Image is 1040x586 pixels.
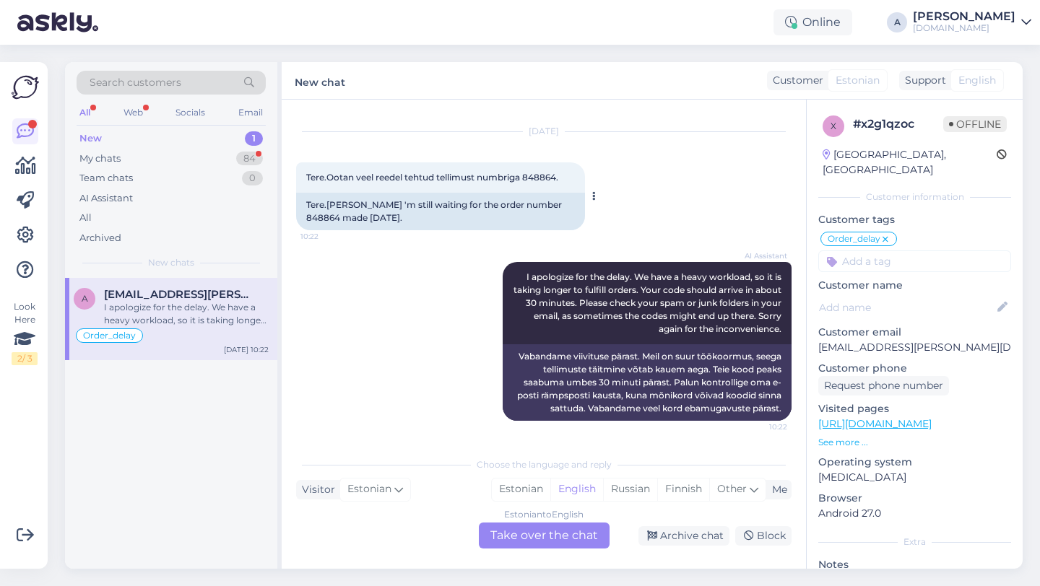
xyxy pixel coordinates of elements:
p: [EMAIL_ADDRESS][PERSON_NAME][DOMAIN_NAME] [818,340,1011,355]
div: # x2g1qzoc [853,115,943,133]
div: Russian [603,478,657,500]
span: A [82,293,88,304]
div: New [79,131,102,146]
div: 2 / 3 [12,352,38,365]
span: 10:22 [300,231,355,242]
div: Socials [173,103,208,122]
label: New chat [295,71,345,90]
div: I apologize for the delay. We have a heavy workload, so it is taking longer to fulfill orders. Yo... [104,301,269,327]
div: Estonian to English [504,508,584,521]
div: Extra [818,535,1011,548]
div: AI Assistant [79,191,133,206]
div: My chats [79,152,121,166]
span: Offline [943,116,1007,132]
p: See more ... [818,436,1011,449]
p: Operating system [818,455,1011,470]
span: Order_delay [83,331,136,340]
div: Block [735,526,792,546]
input: Add a tag [818,250,1011,272]
div: Archived [79,231,121,245]
p: Visited pages [818,401,1011,416]
span: Estonian [836,73,880,88]
p: [MEDICAL_DATA] [818,470,1011,485]
div: Choose the language and reply [296,458,792,471]
div: Finnish [657,478,709,500]
span: 10:22 [733,421,787,432]
div: Tere.[PERSON_NAME] 'm still waiting for the order number 848864 made [DATE]. [296,193,585,230]
div: Estonian [492,478,550,500]
input: Add name [819,299,994,315]
div: Archive chat [638,526,729,546]
p: Android 27.0 [818,506,1011,521]
span: x [831,121,836,131]
span: Search customers [90,75,181,90]
div: A [887,12,907,32]
div: Visitor [296,482,335,497]
div: [DOMAIN_NAME] [913,22,1015,34]
div: [DATE] 10:22 [224,344,269,355]
p: Customer phone [818,361,1011,376]
div: Email [235,103,266,122]
span: Tere.Ootan veel reedel tehtud tellimust numbriga 848864. [306,172,558,183]
a: [PERSON_NAME][DOMAIN_NAME] [913,11,1031,34]
div: Me [766,482,787,497]
p: Notes [818,557,1011,572]
div: [GEOGRAPHIC_DATA], [GEOGRAPHIC_DATA] [823,147,997,178]
div: Team chats [79,171,133,185]
div: All [77,103,93,122]
a: [URL][DOMAIN_NAME] [818,417,932,430]
img: Askly Logo [12,74,39,101]
div: 84 [236,152,263,166]
div: Online [773,9,852,35]
div: Take over the chat [479,522,610,548]
span: Other [717,482,747,495]
div: English [550,478,603,500]
div: Vabandame viivituse pärast. Meil on suur töökoormus, seega tellimuste täitmine võtab kauem aega. ... [503,344,792,421]
div: [DATE] [296,125,792,138]
div: [PERSON_NAME] [913,11,1015,22]
span: English [958,73,996,88]
div: Request phone number [818,376,949,395]
div: Customer [767,73,823,88]
span: AI Assistant [733,250,787,261]
div: 0 [242,171,263,185]
span: Aigi.Rahn@mail.ee [104,288,254,301]
div: Customer information [818,191,1011,204]
div: Support [899,73,946,88]
span: Estonian [347,481,391,497]
span: New chats [148,256,194,269]
div: All [79,211,92,225]
span: I apologize for the delay. We have a heavy workload, so it is taking longer to fulfill orders. Yo... [513,271,784,334]
p: Customer email [818,325,1011,340]
p: Customer name [818,278,1011,293]
p: Customer tags [818,212,1011,227]
div: Look Here [12,300,38,365]
span: Order_delay [828,235,880,243]
div: Web [121,103,146,122]
div: 1 [245,131,263,146]
p: Browser [818,491,1011,506]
